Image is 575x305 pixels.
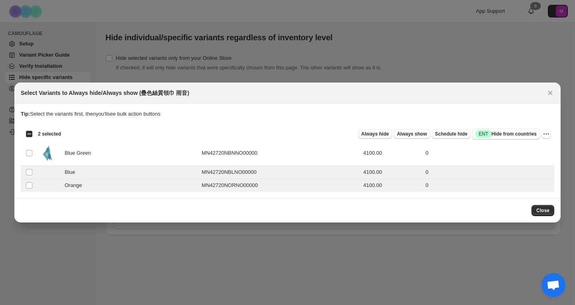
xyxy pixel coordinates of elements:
[394,129,430,139] button: Always show
[199,141,361,166] td: MN42720NBNNO00000
[358,129,392,139] button: Always hide
[423,179,554,192] td: 0
[531,205,554,216] button: Close
[361,131,389,137] span: Always hide
[65,181,86,189] span: Orange
[65,168,79,176] span: Blue
[65,149,95,157] span: Blue Green
[361,141,423,166] td: 4100.00
[435,131,467,137] span: Schedule hide
[479,131,488,137] span: ENT
[476,130,537,138] span: Hide from countries
[361,166,423,179] td: 4100.00
[199,179,361,192] td: MN42720NORNO00000
[21,89,189,97] h2: Select Variants to Always hide/Always show (疊色絲質領巾 雨音)
[545,87,556,98] button: Close
[361,179,423,192] td: 4100.00
[38,131,61,137] span: 2 selected
[21,110,554,118] p: Select the variants first, then you'll see bulk action buttons
[432,129,470,139] button: Schedule hide
[199,166,361,179] td: MN42720NBLNO00000
[541,273,565,297] a: 打開聊天
[38,143,58,163] img: MN42720_color_NBNNO.webp
[423,166,554,179] td: 0
[541,129,551,139] button: More actions
[536,207,549,214] span: Close
[21,111,30,117] strong: Tip:
[397,131,427,137] span: Always show
[423,141,554,166] td: 0
[472,128,540,140] button: SuccessENTHide from countries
